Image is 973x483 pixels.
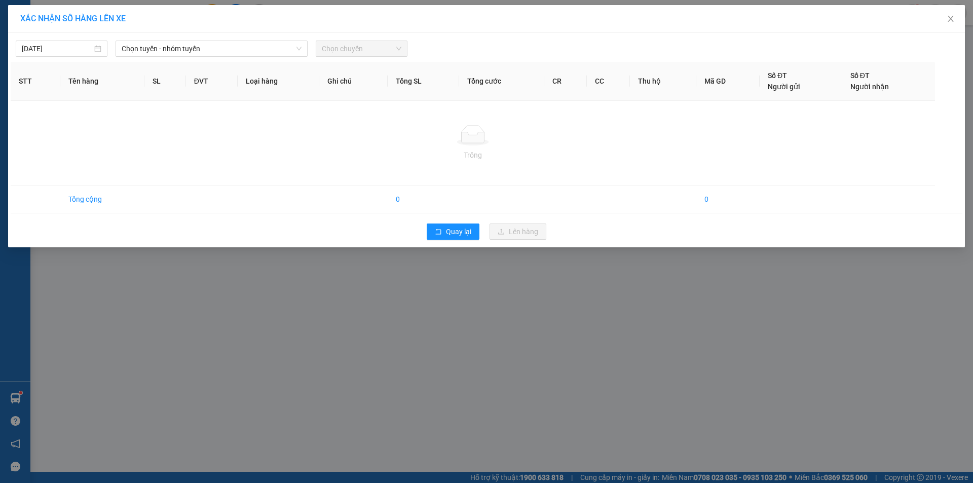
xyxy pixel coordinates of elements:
th: CR [544,62,587,101]
div: Trống [19,150,927,161]
span: close [947,15,955,23]
td: 0 [388,185,459,213]
span: XÁC NHẬN SỐ HÀNG LÊN XE [20,14,126,23]
button: Close [937,5,965,33]
button: uploadLên hàng [490,224,546,240]
span: Chọn tuyến - nhóm tuyến [122,41,302,56]
th: Tổng cước [459,62,544,101]
th: Tổng SL [388,62,459,101]
span: Số ĐT [768,71,787,80]
span: Quay lại [446,226,471,237]
th: Mã GD [696,62,760,101]
span: rollback [435,228,442,236]
span: Số ĐT [850,71,870,80]
button: rollbackQuay lại [427,224,479,240]
td: 0 [696,185,760,213]
span: down [296,46,302,52]
th: CC [587,62,630,101]
th: Tên hàng [60,62,144,101]
span: Người gửi [768,83,800,91]
th: Loại hàng [238,62,319,101]
span: Chọn chuyến [322,41,401,56]
th: STT [11,62,60,101]
input: 11/10/2025 [22,43,92,54]
th: Ghi chú [319,62,388,101]
th: SL [144,62,185,101]
td: Tổng cộng [60,185,144,213]
th: Thu hộ [630,62,696,101]
span: Người nhận [850,83,889,91]
th: ĐVT [186,62,238,101]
